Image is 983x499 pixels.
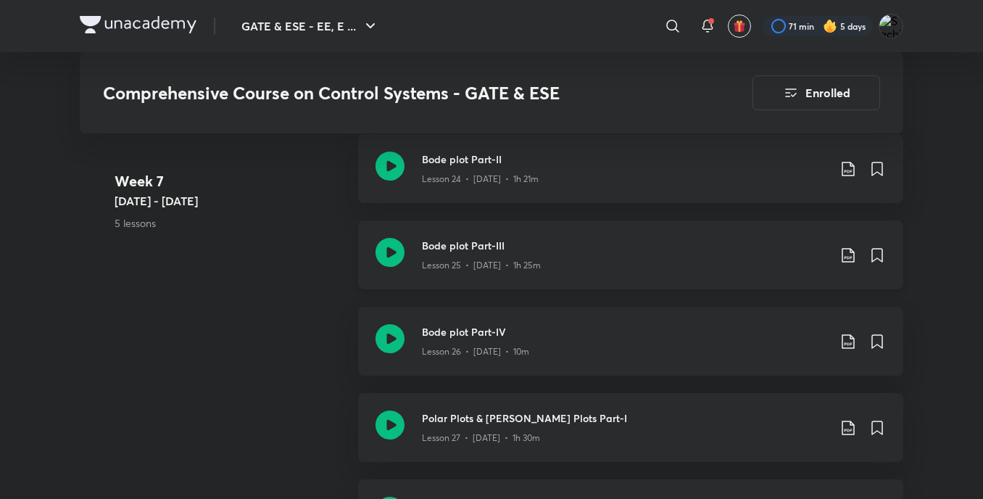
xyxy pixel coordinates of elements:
img: Company Logo [80,16,196,33]
a: Company Logo [80,16,196,37]
img: avatar [733,20,746,33]
h4: Week 7 [115,170,347,192]
h3: Polar Plots & [PERSON_NAME] Plots Part-I [422,411,828,426]
img: Sachin Sonkar [879,14,903,38]
a: Bode plot Part-IILesson 24 • [DATE] • 1h 21m [358,134,903,220]
a: Bode plot Part-IIILesson 25 • [DATE] • 1h 25m [358,220,903,307]
h3: Comprehensive Course on Control Systems - GATE & ESE [103,83,671,104]
h5: [DATE] - [DATE] [115,192,347,210]
p: Lesson 26 • [DATE] • 10m [422,345,529,358]
button: GATE & ESE - EE, E ... [233,12,388,41]
a: Bode plot Part-IVLesson 26 • [DATE] • 10m [358,307,903,393]
p: Lesson 24 • [DATE] • 1h 21m [422,173,539,186]
button: Enrolled [752,75,880,110]
a: Polar Plots & [PERSON_NAME] Plots Part-ILesson 27 • [DATE] • 1h 30m [358,393,903,479]
h3: Bode plot Part-III [422,238,828,253]
p: 5 lessons [115,215,347,231]
button: avatar [728,15,751,38]
h3: Bode plot Part-II [422,152,828,167]
p: Lesson 25 • [DATE] • 1h 25m [422,259,541,272]
img: streak [823,19,837,33]
h3: Bode plot Part-IV [422,324,828,339]
p: Lesson 27 • [DATE] • 1h 30m [422,432,540,445]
